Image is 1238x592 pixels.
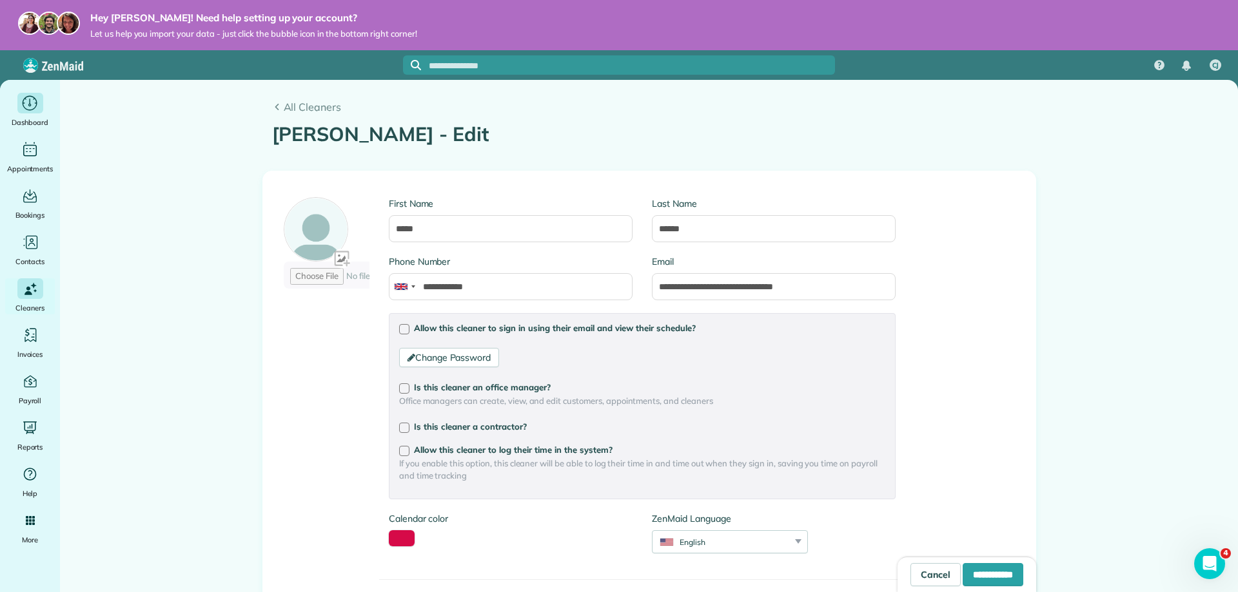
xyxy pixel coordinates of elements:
a: Cleaners [5,278,55,314]
span: Reports [17,441,43,454]
img: maria-72a9807cf96188c08ef61303f053569d2e2a8a1cde33d635c8a3ac13582a053d.jpg [18,12,41,35]
a: Cancel [910,563,961,586]
img: michelle-19f622bdf1676172e81f8f8fba1fb50e276960ebfe0243fe18214015130c80e4.jpg [57,12,80,35]
span: Allow this cleaner to log their time in the system? [414,444,613,455]
img: jorge-587dff0eeaa6aab1f244e6dc62b8924c3b6ad411094392a53c71c6c4a576187d.jpg [37,12,61,35]
span: More [22,533,38,546]
span: Is this cleaner an office manager? [414,382,551,392]
label: ZenMaid Language [652,512,808,525]
label: Last Name [652,197,896,210]
a: Reports [5,417,55,454]
span: All Cleaners [284,99,1027,115]
span: Help [23,487,38,500]
span: If you enable this option, this cleaner will be able to log their time in and time out when they ... [399,457,886,482]
strong: Hey [PERSON_NAME]! Need help setting up your account? [90,12,417,24]
a: Contacts [5,232,55,268]
iframe: Intercom live chat [1194,548,1225,579]
button: toggle color picker dialog [389,530,415,546]
div: English [653,537,791,548]
div: Notifications [1173,52,1200,80]
button: Focus search [403,60,421,70]
svg: Focus search [411,60,421,70]
a: Change Password [399,348,499,367]
span: Is this cleaner a contractor? [414,421,527,432]
a: Dashboard [5,93,55,129]
a: Help [5,464,55,500]
label: First Name [389,197,633,210]
span: Allow this cleaner to sign in using their email and view their schedule? [414,323,696,333]
nav: Main [1144,50,1238,80]
span: Appointments [7,162,54,175]
label: Email [652,255,896,268]
span: Office managers can create, view, and edit customers, appointments, and cleaners [399,395,886,408]
span: 4 [1221,548,1231,559]
span: Contacts [15,255,44,268]
span: CJ [1212,61,1219,71]
h1: [PERSON_NAME] - Edit [272,124,1027,145]
a: Appointments [5,139,55,175]
a: Bookings [5,186,55,222]
span: Invoices [17,348,43,361]
div: United Kingdom: +44 [389,274,419,300]
span: Let us help you import your data - just click the bubble icon in the bottom right corner! [90,28,417,39]
a: All Cleaners [272,99,1027,115]
span: Bookings [15,209,45,222]
span: Dashboard [12,116,48,129]
span: Payroll [19,394,42,407]
a: Payroll [5,371,55,407]
a: Invoices [5,325,55,361]
span: Cleaners [15,301,44,314]
label: Calendar color [389,512,448,525]
label: Phone Number [389,255,633,268]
